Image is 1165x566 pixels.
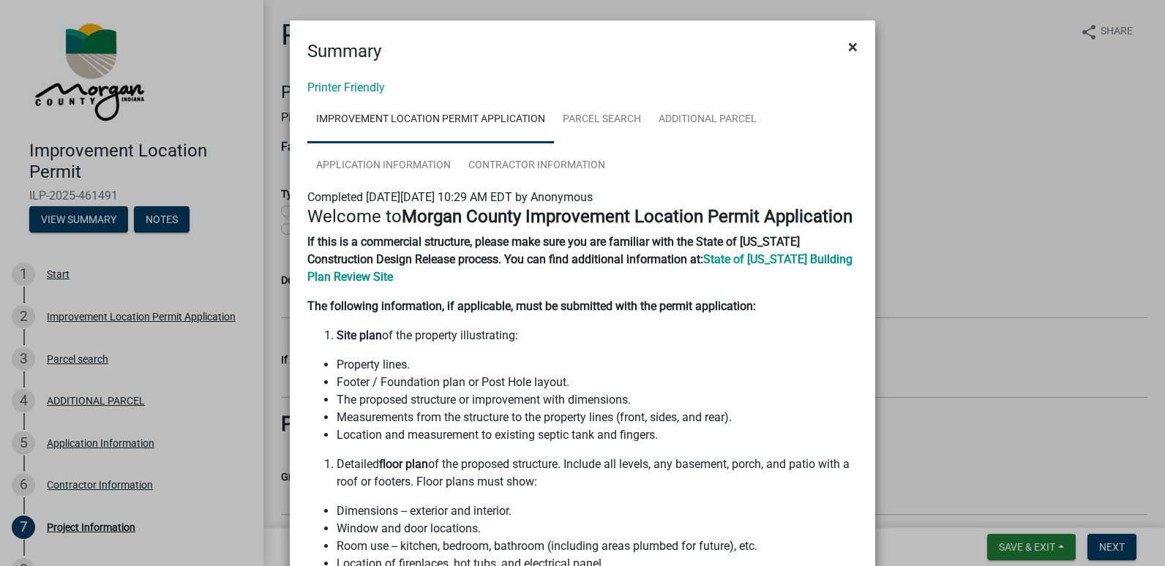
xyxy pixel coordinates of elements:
li: Window and door locations. [337,520,858,537]
span: Completed [DATE][DATE] 10:29 AM EDT by Anonymous [307,190,593,204]
strong: floor plan [379,457,428,471]
h4: Summary [307,38,381,64]
a: Application Information [307,143,460,189]
a: State of [US_STATE] Building Plan Review Site [307,252,853,284]
a: Improvement Location Permit Application [307,97,554,143]
li: Property lines. [337,356,858,374]
li: Room use -- kitchen, bedroom, bathroom (including areas plumbed for future), etc. [337,537,858,555]
button: Close [836,26,869,67]
strong: If this is a commercial structure, please make sure you are familiar with the State of [US_STATE]... [307,235,800,266]
a: Parcel search [554,97,650,143]
span: × [848,37,858,57]
strong: Site plan [337,328,382,342]
a: ADDITIONAL PARCEL [650,97,765,143]
li: Footer / Foundation plan or Post Hole layout. [337,374,858,391]
li: Location and measurement to existing septic tank and fingers. [337,426,858,444]
strong: Morgan County Improvement Location Permit Application [402,206,853,227]
li: The proposed structure or improvement with dimensions. [337,391,858,409]
li: Detailed of the proposed structure. Include all levels, any basement, porch, and patio with a roo... [337,456,858,491]
strong: The following information, if applicable, must be submitted with the permit application: [307,299,756,313]
li: Measurements from the structure to the property lines (front, sides, and rear). [337,409,858,426]
a: Printer Friendly [307,80,385,94]
h4: Welcome to [307,206,858,227]
li: Dimensions -- exterior and interior. [337,502,858,520]
li: of the property illustrating: [337,327,858,344]
a: Contractor Information [460,143,614,189]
